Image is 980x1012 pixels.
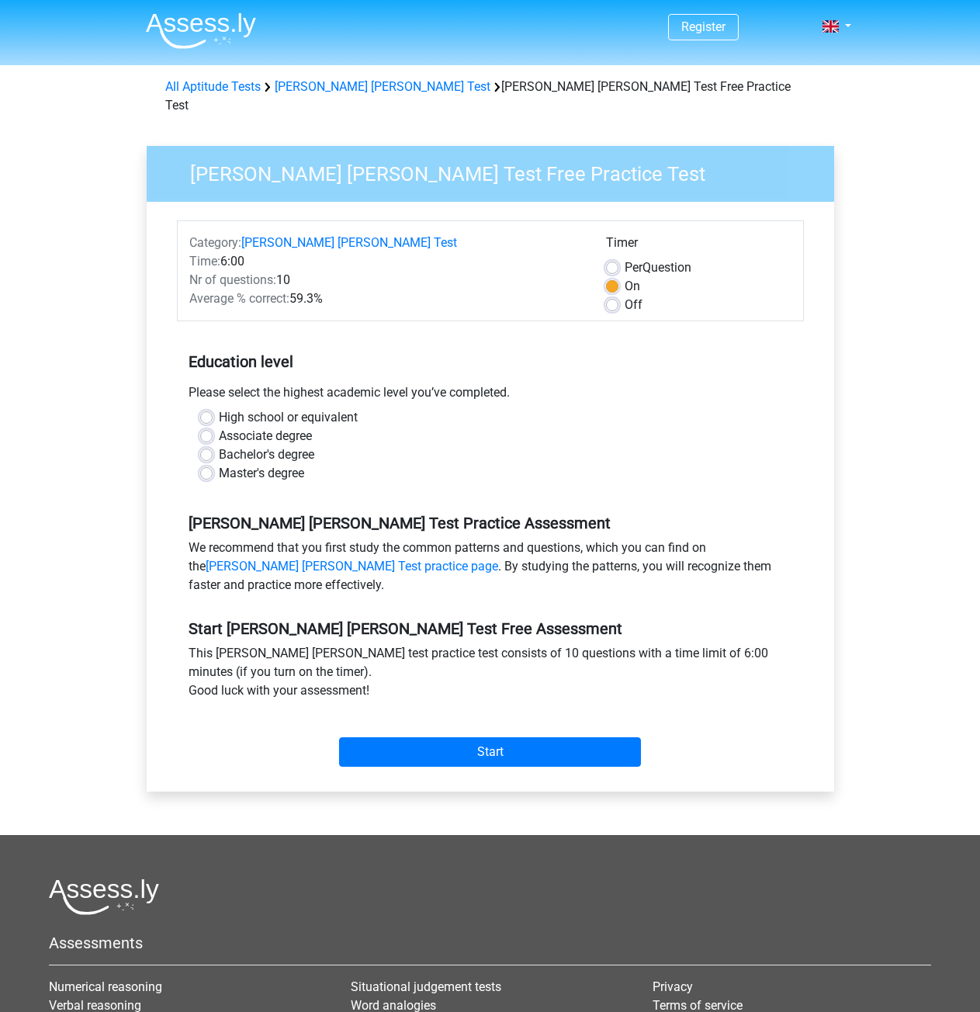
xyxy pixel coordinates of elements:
[49,879,159,915] img: Assessly logo
[625,258,691,277] label: Question
[219,427,312,445] label: Associate degree
[606,234,791,258] div: Timer
[189,346,792,377] h5: Education level
[275,79,490,94] a: [PERSON_NAME] [PERSON_NAME] Test
[189,619,792,638] h5: Start [PERSON_NAME] [PERSON_NAME] Test Free Assessment
[625,260,642,275] span: Per
[653,979,693,994] a: Privacy
[339,737,641,767] input: Start
[178,289,594,308] div: 59.3%
[189,514,792,532] h5: [PERSON_NAME] [PERSON_NAME] Test Practice Assessment
[241,235,457,250] a: [PERSON_NAME] [PERSON_NAME] Test
[49,979,162,994] a: Numerical reasoning
[681,19,725,34] a: Register
[171,156,822,186] h3: [PERSON_NAME] [PERSON_NAME] Test Free Practice Test
[219,408,358,427] label: High school or equivalent
[219,464,304,483] label: Master's degree
[146,12,256,49] img: Assessly
[49,934,931,952] h5: Assessments
[219,445,314,464] label: Bachelor's degree
[189,235,241,250] span: Category:
[177,644,804,706] div: This [PERSON_NAME] [PERSON_NAME] test practice test consists of 10 questions with a time limit of...
[177,539,804,601] div: We recommend that you first study the common patterns and questions, which you can find on the . ...
[351,979,501,994] a: Situational judgement tests
[178,252,594,271] div: 6:00
[189,272,276,287] span: Nr of questions:
[189,254,220,269] span: Time:
[625,296,642,314] label: Off
[159,78,822,115] div: [PERSON_NAME] [PERSON_NAME] Test Free Practice Test
[189,291,289,306] span: Average % correct:
[177,383,804,408] div: Please select the highest academic level you’ve completed.
[625,277,640,296] label: On
[178,271,594,289] div: 10
[206,559,498,574] a: [PERSON_NAME] [PERSON_NAME] Test practice page
[165,79,261,94] a: All Aptitude Tests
